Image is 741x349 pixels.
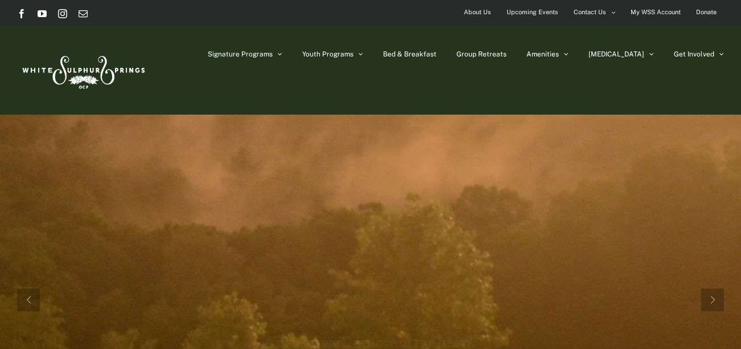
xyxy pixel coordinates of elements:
[674,26,724,83] a: Get Involved
[456,51,507,58] span: Group Retreats
[588,51,644,58] span: [MEDICAL_DATA]
[264,336,472,349] rs-layer: A place apart, a place of the heart
[383,51,437,58] span: Bed & Breakfast
[79,9,88,18] a: Email
[631,4,681,21] span: My WSS Account
[674,51,714,58] span: Get Involved
[456,26,507,83] a: Group Retreats
[526,51,559,58] span: Amenities
[208,26,282,83] a: Signature Programs
[58,9,67,18] a: Instagram
[17,43,148,97] img: White Sulphur Springs Logo
[588,26,654,83] a: [MEDICAL_DATA]
[464,4,491,21] span: About Us
[170,287,569,313] rs-layer: Welcome to WSS
[507,4,558,21] span: Upcoming Events
[383,26,437,83] a: Bed & Breakfast
[208,26,724,83] nav: Main Menu
[208,51,273,58] span: Signature Programs
[302,26,363,83] a: Youth Programs
[696,4,717,21] span: Donate
[302,51,353,58] span: Youth Programs
[574,4,606,21] span: Contact Us
[17,9,26,18] a: Facebook
[38,9,47,18] a: YouTube
[526,26,569,83] a: Amenities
